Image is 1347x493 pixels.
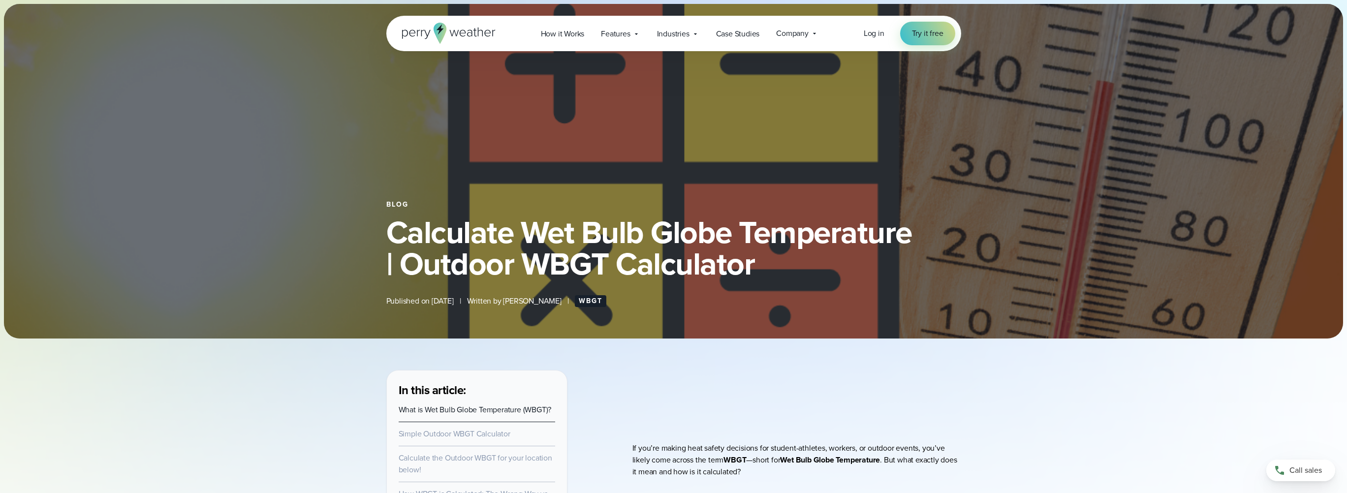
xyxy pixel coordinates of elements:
a: How it Works [533,24,593,44]
h3: In this article: [399,382,555,398]
a: Case Studies [708,24,768,44]
a: Calculate the Outdoor WBGT for your location below! [399,452,552,475]
span: Case Studies [716,28,760,40]
span: Written by [PERSON_NAME] [467,295,562,307]
span: | [460,295,461,307]
p: If you’re making heat safety decisions for student-athletes, workers, or outdoor events, you’ve l... [632,442,961,478]
span: Industries [657,28,689,40]
span: Features [601,28,630,40]
a: Try it free [900,22,955,45]
span: Company [776,28,809,39]
a: Log in [864,28,884,39]
span: Try it free [912,28,943,39]
strong: WBGT [723,454,746,465]
a: Call sales [1266,460,1335,481]
strong: Wet Bulb Globe Temperature [780,454,880,465]
span: Published on [DATE] [386,295,454,307]
h1: Calculate Wet Bulb Globe Temperature | Outdoor WBGT Calculator [386,216,961,279]
span: How it Works [541,28,585,40]
a: WBGT [575,295,606,307]
div: Blog [386,201,961,209]
a: Simple Outdoor WBGT Calculator [399,428,510,439]
a: What is Wet Bulb Globe Temperature (WBGT)? [399,404,552,415]
span: | [567,295,569,307]
span: Call sales [1289,464,1322,476]
iframe: WBGT Explained: Listen as we break down all you need to know about WBGT Video [661,370,932,411]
